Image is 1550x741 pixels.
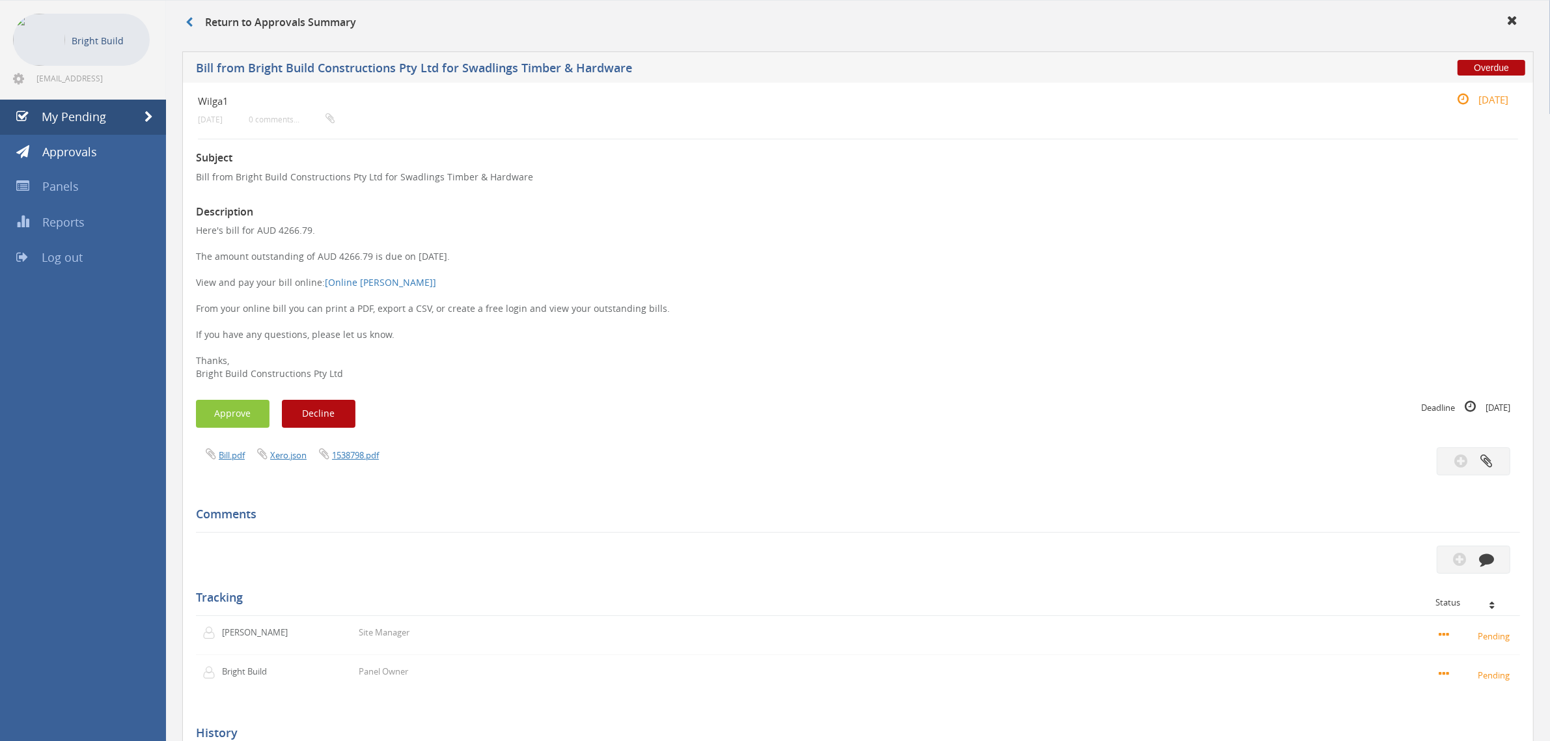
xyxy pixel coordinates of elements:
span: Log out [42,249,83,265]
img: user-icon.png [202,666,222,679]
small: 0 comments... [249,115,335,124]
p: [PERSON_NAME] [222,626,297,639]
h3: Subject [196,152,1520,164]
button: Decline [282,400,355,428]
a: [Online [PERSON_NAME]] [325,276,436,288]
h4: Wilga1 [198,96,1298,107]
img: user-icon.png [202,626,222,639]
small: Pending [1439,667,1514,682]
small: Pending [1439,628,1514,643]
span: Overdue [1458,60,1525,76]
a: Xero.json [270,449,307,461]
h5: Comments [196,508,1510,521]
a: Bill.pdf [219,449,245,461]
span: Approvals [42,144,97,160]
div: Status [1435,598,1510,607]
h3: Description [196,206,1520,218]
p: Panel Owner [359,665,408,678]
h5: Tracking [196,591,1510,604]
span: Reports [42,214,85,230]
span: Panels [42,178,79,194]
a: 1538798.pdf [332,449,379,461]
h5: History [196,727,1510,740]
p: Bright Build [222,665,297,678]
p: Bright Build [72,33,143,49]
span: My Pending [42,109,106,124]
p: Here's bill for AUD 4266.79. The amount outstanding of AUD 4266.79 is due on [DATE]. View and pay... [196,224,1520,380]
h3: Return to Approvals Summary [186,17,356,29]
p: Site Manager [359,626,409,639]
small: [DATE] [1443,92,1508,107]
h5: Bill from Bright Build Constructions Pty Ltd for Swadlings Timber & Hardware [196,62,1125,78]
button: Approve [196,400,270,428]
p: Bill from Bright Build Constructions Pty Ltd for Swadlings Timber & Hardware [196,171,1520,184]
small: [DATE] [198,115,223,124]
span: [EMAIL_ADDRESS][DOMAIN_NAME] [36,73,147,83]
small: Deadline [DATE] [1421,400,1510,414]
